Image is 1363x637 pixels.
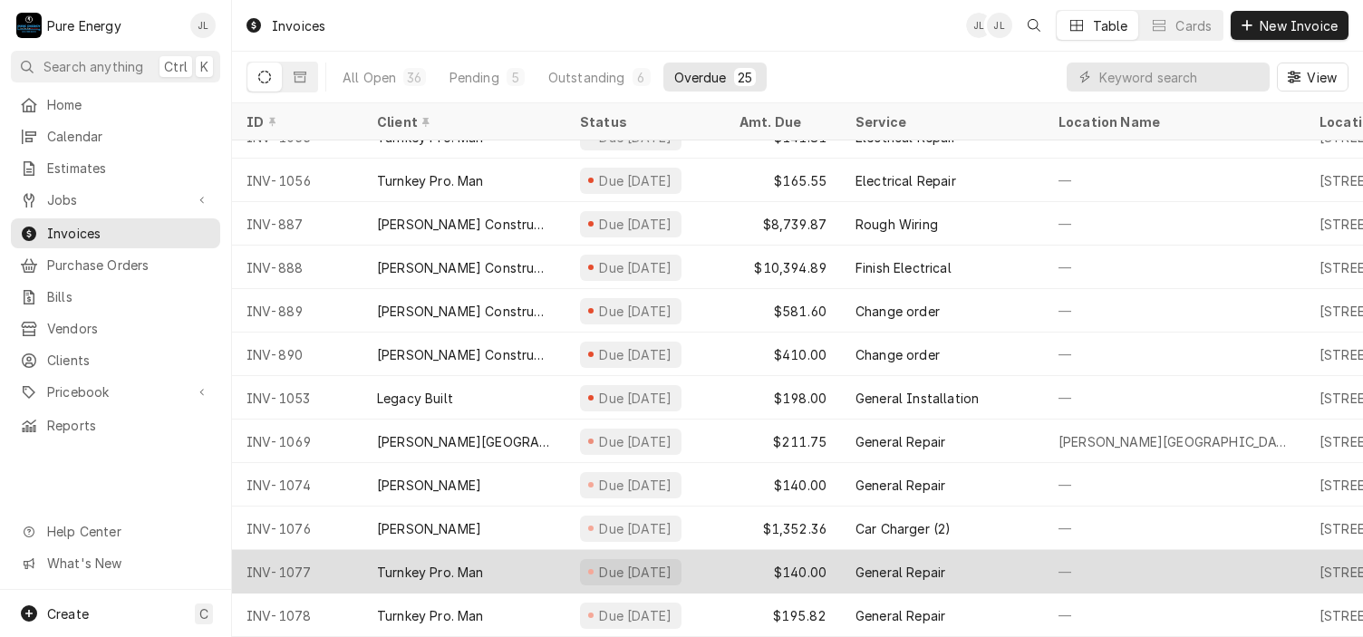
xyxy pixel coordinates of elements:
div: 6 [636,68,647,87]
span: Search anything [43,57,143,76]
div: INV-889 [232,289,362,333]
input: Keyword search [1099,63,1261,92]
div: JL [190,13,216,38]
div: [PERSON_NAME] [377,519,481,538]
div: Due [DATE] [597,432,674,451]
div: [PERSON_NAME] Construction [377,258,551,277]
div: Legacy Built [377,389,453,408]
div: 25 [738,68,752,87]
div: ID [246,112,344,131]
div: $195.82 [725,594,841,637]
div: $165.55 [725,159,841,202]
div: — [1044,333,1305,376]
div: Turnkey Pro. Man [377,171,484,190]
a: Home [11,90,220,120]
div: Rough Wiring [855,215,938,234]
button: Search anythingCtrlK [11,51,220,82]
div: P [16,13,42,38]
div: $211.75 [725,420,841,463]
div: [PERSON_NAME] Construction [377,302,551,321]
div: Change order [855,302,940,321]
div: Due [DATE] [597,389,674,408]
div: Due [DATE] [597,476,674,495]
div: General Repair [855,563,945,582]
a: Clients [11,345,220,375]
button: View [1277,63,1348,92]
button: Open search [1020,11,1049,40]
div: General Repair [855,432,945,451]
div: INV-1077 [232,550,362,594]
div: 5 [510,68,521,87]
div: Turnkey Pro. Man [377,563,484,582]
a: Vendors [11,314,220,343]
div: $581.60 [725,289,841,333]
div: JL [966,13,991,38]
div: INV-888 [232,246,362,289]
span: Home [47,95,211,114]
div: $198.00 [725,376,841,420]
div: Outstanding [548,68,625,87]
div: Due [DATE] [597,258,674,277]
div: [PERSON_NAME] Construction [377,215,551,234]
div: — [1044,463,1305,507]
div: INV-887 [232,202,362,246]
span: New Invoice [1256,16,1341,35]
div: [PERSON_NAME] Construction [377,345,551,364]
div: Change order [855,345,940,364]
div: Turnkey Pro. Man [377,606,484,625]
div: General Repair [855,606,945,625]
div: $140.00 [725,550,841,594]
div: [PERSON_NAME][GEOGRAPHIC_DATA] [377,432,551,451]
a: Calendar [11,121,220,151]
span: Purchase Orders [47,256,211,275]
div: General Installation [855,389,979,408]
div: Status [580,112,707,131]
span: Clients [47,351,211,370]
a: Go to Help Center [11,516,220,546]
div: Car Charger (2) [855,519,951,538]
div: Service [855,112,1026,131]
div: $410.00 [725,333,841,376]
span: Create [47,606,89,622]
div: $1,352.36 [725,507,841,550]
div: [PERSON_NAME][GEOGRAPHIC_DATA] [1058,432,1290,451]
span: Ctrl [164,57,188,76]
div: Location Name [1058,112,1287,131]
span: Help Center [47,522,209,541]
div: INV-890 [232,333,362,376]
a: Estimates [11,153,220,183]
div: Amt. Due [739,112,823,131]
div: [PERSON_NAME] [377,476,481,495]
a: Purchase Orders [11,250,220,280]
div: Due [DATE] [597,171,674,190]
div: Pure Energy [47,16,121,35]
div: Electrical Repair [855,171,956,190]
div: $140.00 [725,463,841,507]
a: Bills [11,282,220,312]
span: Invoices [47,224,211,243]
span: Calendar [47,127,211,146]
button: New Invoice [1231,11,1348,40]
div: — [1044,159,1305,202]
div: James Linnenkamp's Avatar [987,13,1012,38]
a: Go to What's New [11,548,220,578]
div: Due [DATE] [597,606,674,625]
span: Jobs [47,190,184,209]
a: Go to Pricebook [11,377,220,407]
div: Due [DATE] [597,302,674,321]
span: View [1303,68,1340,87]
div: INV-1053 [232,376,362,420]
div: INV-1069 [232,420,362,463]
div: Client [377,112,547,131]
div: INV-1074 [232,463,362,507]
div: 36 [407,68,421,87]
div: INV-1076 [232,507,362,550]
div: INV-1078 [232,594,362,637]
div: All Open [343,68,396,87]
div: General Repair [855,476,945,495]
span: C [199,604,208,623]
div: — [1044,246,1305,289]
div: INV-1056 [232,159,362,202]
a: Go to Jobs [11,185,220,215]
div: Due [DATE] [597,345,674,364]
